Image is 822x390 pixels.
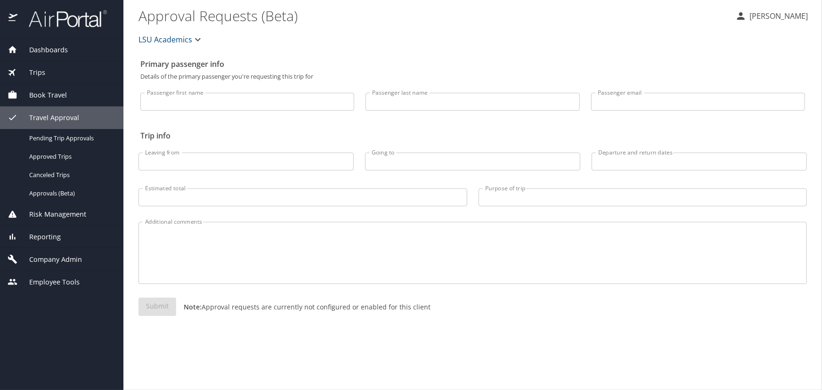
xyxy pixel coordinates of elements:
p: Details of the primary passenger you're requesting this trip for [140,73,805,80]
span: Approved Trips [29,152,112,161]
strong: Note: [184,302,202,311]
span: Approvals (Beta) [29,189,112,198]
h2: Trip info [140,128,805,143]
button: [PERSON_NAME] [732,8,812,24]
img: airportal-logo.png [18,9,107,28]
p: [PERSON_NAME] [747,10,808,22]
span: Book Travel [17,90,67,100]
h1: Approval Requests (Beta) [138,1,728,30]
span: Pending Trip Approvals [29,134,112,143]
span: Dashboards [17,45,68,55]
span: Risk Management [17,209,86,219]
span: Trips [17,67,45,78]
button: LSU Academics [135,30,207,49]
h2: Primary passenger info [140,57,805,72]
img: icon-airportal.png [8,9,18,28]
span: Reporting [17,232,61,242]
span: Company Admin [17,254,82,265]
span: Canceled Trips [29,171,112,179]
span: LSU Academics [138,33,192,46]
span: Employee Tools [17,277,80,287]
p: Approval requests are currently not configured or enabled for this client [176,302,431,312]
span: Travel Approval [17,113,79,123]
